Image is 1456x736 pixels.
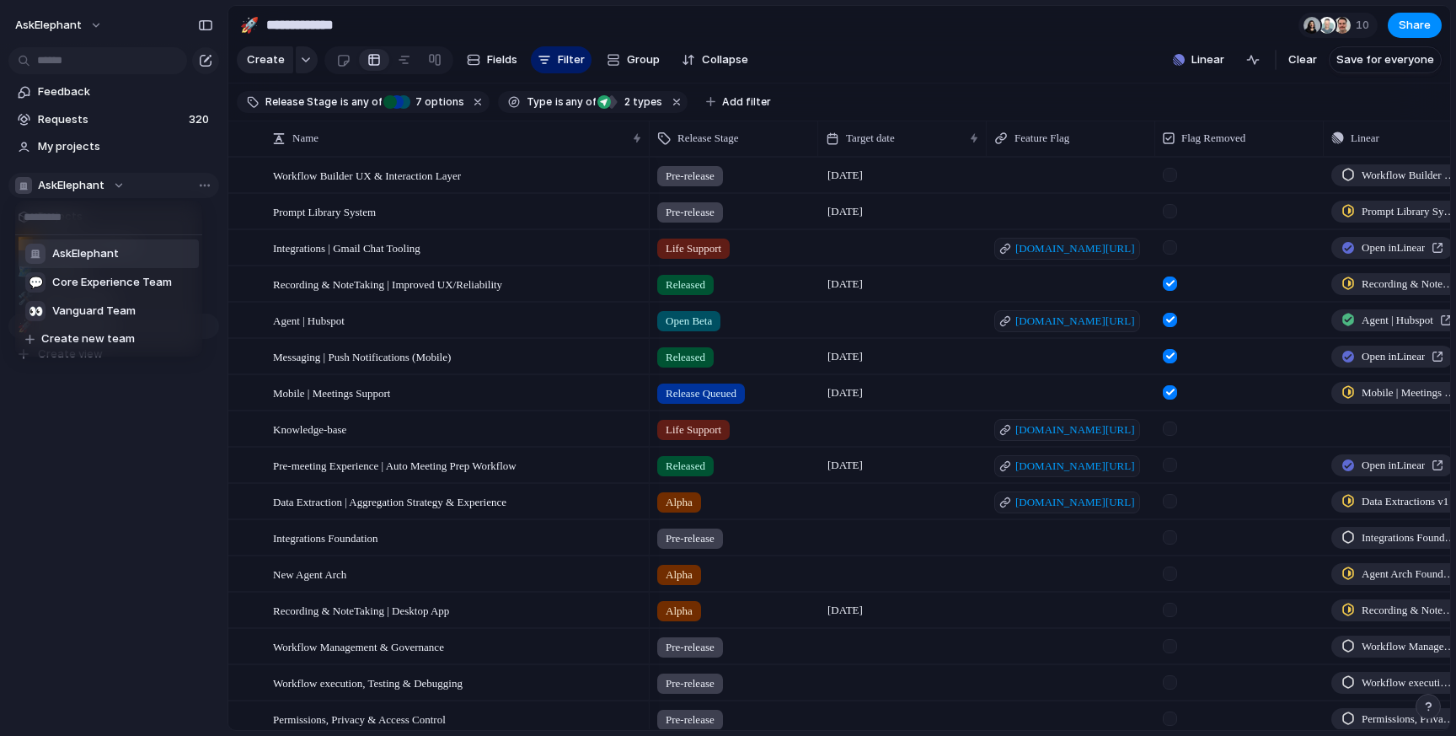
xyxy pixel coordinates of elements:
[52,245,119,262] span: AskElephant
[41,330,135,347] span: Create new team
[52,303,136,320] span: Vanguard Team
[52,274,172,291] span: Core Experience Team
[25,301,45,321] div: 👀
[25,272,45,293] div: 💬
